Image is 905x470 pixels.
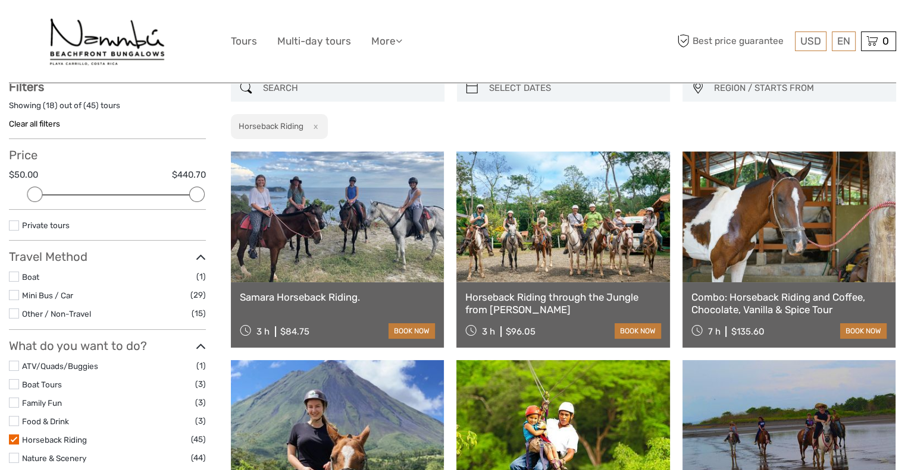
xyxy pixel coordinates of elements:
a: Horseback Riding [22,435,87,444]
a: book now [840,323,887,339]
label: 45 [86,100,96,111]
span: 3 h [482,326,495,337]
a: Nature & Scenery [22,453,86,463]
div: EN [832,31,856,51]
div: $96.05 [506,326,536,337]
div: $135.60 [731,326,764,337]
a: Private tours [22,220,70,230]
a: Combo: Horseback Riding and Coffee, Chocolate, Vanilla & Spice Tour [691,291,887,316]
a: Mini Bus / Car [22,291,73,300]
h3: Price [9,148,206,162]
span: (45) [191,433,206,446]
span: 7 h [707,326,720,337]
img: Hotel Nammbú [46,9,168,74]
span: (44) [191,451,206,465]
a: Family Fun [22,398,62,408]
a: book now [389,323,435,339]
a: ATV/Quads/Buggies [22,361,98,371]
a: Samara Horseback Riding. [240,291,435,303]
span: 3 h [256,326,270,337]
a: Food & Drink [22,417,69,426]
h3: What do you want to do? [9,339,206,353]
h2: Horseback Riding [239,121,303,131]
span: 0 [881,35,891,47]
input: SEARCH [258,78,439,99]
span: USD [800,35,821,47]
span: (3) [195,396,206,409]
p: We're away right now. Please check back later! [17,21,134,30]
button: REGION / STARTS FROM [709,78,890,98]
span: (15) [192,307,206,320]
a: Boat Tours [22,380,62,389]
input: SELECT DATES [484,78,665,99]
button: Open LiveChat chat widget [137,18,151,33]
span: (3) [195,377,206,391]
a: More [371,33,402,50]
a: book now [615,323,661,339]
a: Clear all filters [9,119,60,128]
a: Tours [231,33,257,50]
span: (1) [196,359,206,373]
label: 18 [46,100,55,111]
span: Best price guarantee [674,31,792,51]
button: x [305,120,321,133]
a: Boat [22,272,39,282]
a: Horseback Riding through the Jungle from [PERSON_NAME] [465,291,660,316]
h3: Travel Method [9,250,206,264]
strong: Filters [9,80,44,94]
div: Showing ( ) out of ( ) tours [9,100,206,118]
span: (1) [196,270,206,283]
div: $84.75 [280,326,309,337]
label: $440.70 [172,169,206,181]
a: Multi-day tours [277,33,351,50]
label: $50.00 [9,169,38,181]
span: (29) [190,288,206,302]
a: Other / Non-Travel [22,309,91,318]
span: (3) [195,414,206,428]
